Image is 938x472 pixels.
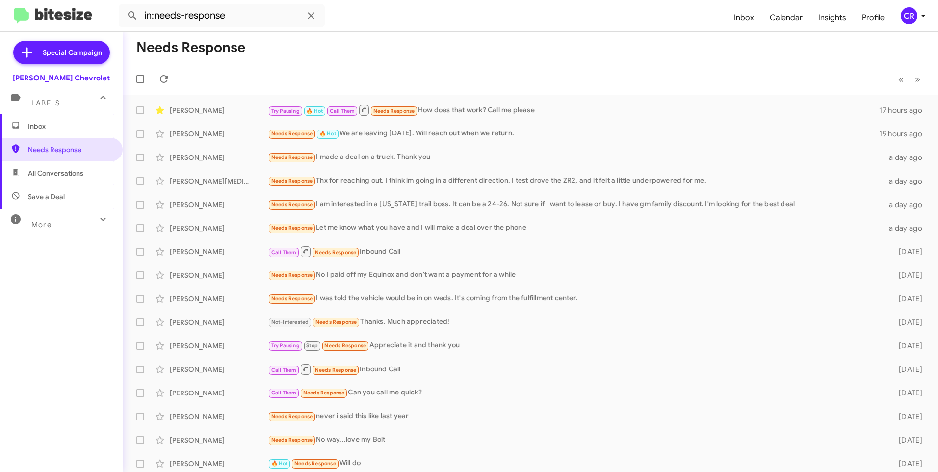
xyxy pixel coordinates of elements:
[268,245,883,258] div: Inbound Call
[268,269,883,281] div: No I paid off my Equinox and don't want a payment for a while
[170,223,268,233] div: [PERSON_NAME]
[883,153,930,162] div: a day ago
[271,342,300,349] span: Try Pausing
[303,390,345,396] span: Needs Response
[271,413,313,420] span: Needs Response
[271,108,300,114] span: Try Pausing
[31,99,60,107] span: Labels
[915,73,920,85] span: »
[31,220,52,229] span: More
[892,7,927,24] button: CR
[268,152,883,163] div: I made a deal on a truck. Thank you
[170,105,268,115] div: [PERSON_NAME]
[883,200,930,210] div: a day ago
[170,270,268,280] div: [PERSON_NAME]
[271,272,313,278] span: Needs Response
[315,367,357,373] span: Needs Response
[883,294,930,304] div: [DATE]
[28,121,111,131] span: Inbox
[170,412,268,421] div: [PERSON_NAME]
[330,108,355,114] span: Call Them
[268,363,883,375] div: Inbound Call
[271,437,313,443] span: Needs Response
[271,131,313,137] span: Needs Response
[268,411,883,422] div: never i said this like last year
[883,412,930,421] div: [DATE]
[315,319,357,325] span: Needs Response
[268,175,883,186] div: Thx for reaching out. I think im going in a different direction. I test drove the ZR2, and it fel...
[170,294,268,304] div: [PERSON_NAME]
[762,3,810,32] a: Calendar
[883,223,930,233] div: a day ago
[170,365,268,374] div: [PERSON_NAME]
[170,459,268,469] div: [PERSON_NAME]
[268,458,883,469] div: Will do
[28,168,83,178] span: All Conversations
[879,129,930,139] div: 19 hours ago
[883,365,930,374] div: [DATE]
[879,105,930,115] div: 17 hours ago
[726,3,762,32] a: Inbox
[271,154,313,160] span: Needs Response
[268,199,883,210] div: I am interested in a [US_STATE] trail boss. It can be a 24-26. Not sure if I want to lease or buy...
[271,390,297,396] span: Call Them
[306,108,323,114] span: 🔥 Hot
[883,435,930,445] div: [DATE]
[373,108,415,114] span: Needs Response
[268,222,883,234] div: Let me know what you have and I will make a deal over the phone
[892,69,910,89] button: Previous
[28,145,111,155] span: Needs Response
[901,7,917,24] div: CR
[170,435,268,445] div: [PERSON_NAME]
[271,225,313,231] span: Needs Response
[268,128,879,139] div: We are leaving [DATE]. Will reach out when we return.
[883,459,930,469] div: [DATE]
[170,176,268,186] div: [PERSON_NAME][MEDICAL_DATA]
[324,342,366,349] span: Needs Response
[268,387,883,398] div: Can you call me quick?
[294,460,336,467] span: Needs Response
[810,3,854,32] a: Insights
[170,388,268,398] div: [PERSON_NAME]
[883,317,930,327] div: [DATE]
[170,341,268,351] div: [PERSON_NAME]
[271,319,309,325] span: Not-Interested
[43,48,102,57] span: Special Campaign
[170,129,268,139] div: [PERSON_NAME]
[268,434,883,446] div: No way...love my Bolt
[268,293,883,304] div: I was told the vehicle would be in on weds. It's coming from the fulfillment center.
[13,73,110,83] div: [PERSON_NAME] Chevrolet
[170,317,268,327] div: [PERSON_NAME]
[268,340,883,351] div: Appreciate it and thank you
[271,249,297,256] span: Call Them
[893,69,926,89] nav: Page navigation example
[883,341,930,351] div: [DATE]
[268,104,879,116] div: How does that work? Call me please
[28,192,65,202] span: Save a Deal
[315,249,357,256] span: Needs Response
[306,342,318,349] span: Stop
[271,460,288,467] span: 🔥 Hot
[271,295,313,302] span: Needs Response
[170,200,268,210] div: [PERSON_NAME]
[170,247,268,257] div: [PERSON_NAME]
[170,153,268,162] div: [PERSON_NAME]
[136,40,245,55] h1: Needs Response
[319,131,336,137] span: 🔥 Hot
[909,69,926,89] button: Next
[271,201,313,208] span: Needs Response
[268,316,883,328] div: Thanks. Much appreciated!
[271,367,297,373] span: Call Them
[883,270,930,280] div: [DATE]
[854,3,892,32] a: Profile
[271,178,313,184] span: Needs Response
[883,247,930,257] div: [DATE]
[883,176,930,186] div: a day ago
[13,41,110,64] a: Special Campaign
[883,388,930,398] div: [DATE]
[119,4,325,27] input: Search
